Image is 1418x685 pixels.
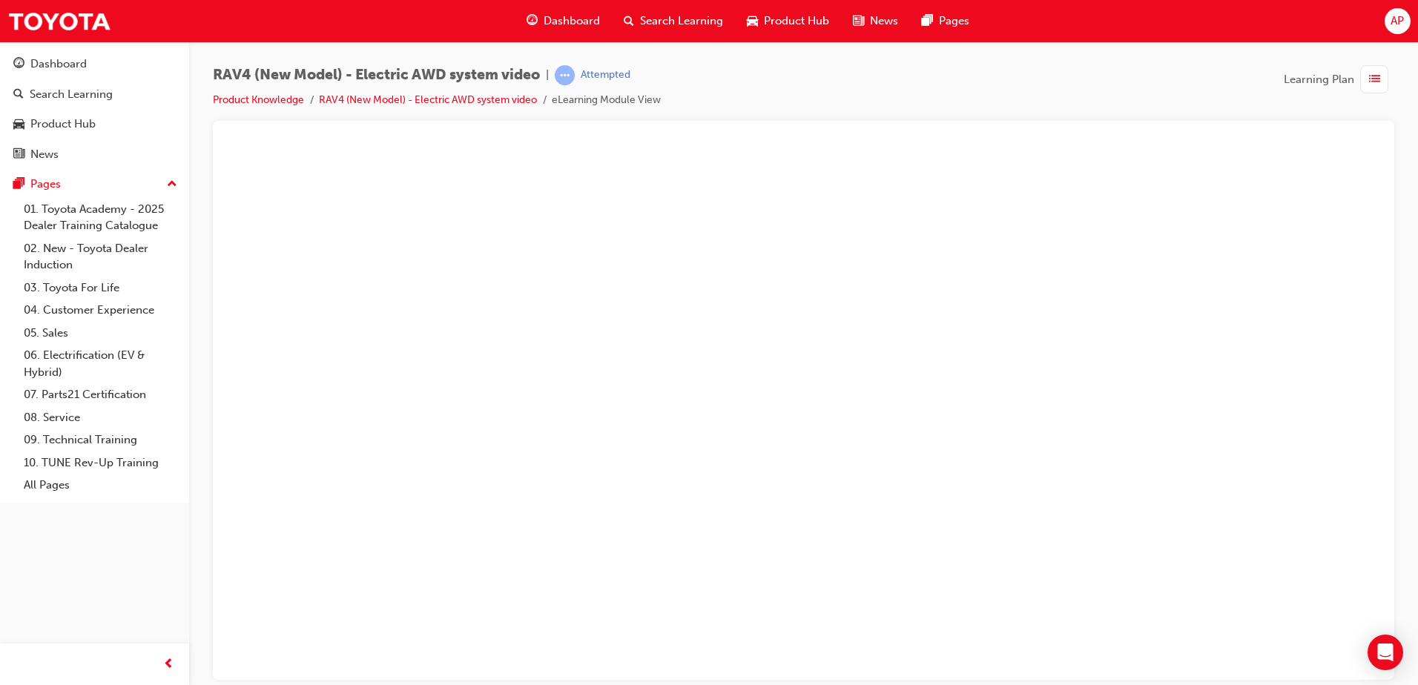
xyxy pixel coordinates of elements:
[747,12,758,30] span: car-icon
[18,344,183,383] a: 06. Electrification (EV & Hybrid)
[13,118,24,131] span: car-icon
[30,56,87,73] div: Dashboard
[515,6,612,36] a: guage-iconDashboard
[552,92,661,109] li: eLearning Module View
[30,116,96,133] div: Product Hub
[18,277,183,300] a: 03. Toyota For Life
[1391,13,1404,30] span: AP
[18,322,183,345] a: 05. Sales
[1369,70,1380,89] span: list-icon
[13,148,24,162] span: news-icon
[18,406,183,429] a: 08. Service
[13,58,24,71] span: guage-icon
[18,198,183,237] a: 01. Toyota Academy - 2025 Dealer Training Catalogue
[612,6,735,36] a: search-iconSearch Learning
[319,93,537,106] a: RAV4 (New Model) - Electric AWD system video
[922,12,933,30] span: pages-icon
[624,12,634,30] span: search-icon
[18,474,183,497] a: All Pages
[1368,635,1403,670] div: Open Intercom Messenger
[6,171,183,198] button: Pages
[13,88,24,102] span: search-icon
[6,47,183,171] button: DashboardSearch LearningProduct HubNews
[18,237,183,277] a: 02. New - Toyota Dealer Induction
[764,13,829,30] span: Product Hub
[6,141,183,168] a: News
[910,6,981,36] a: pages-iconPages
[13,178,24,191] span: pages-icon
[18,383,183,406] a: 07. Parts21 Certification
[841,6,910,36] a: news-iconNews
[6,81,183,108] a: Search Learning
[546,67,549,84] span: |
[6,50,183,78] a: Dashboard
[163,655,174,674] span: prev-icon
[735,6,841,36] a: car-iconProduct Hub
[939,13,969,30] span: Pages
[640,13,723,30] span: Search Learning
[30,146,59,163] div: News
[30,86,113,103] div: Search Learning
[581,68,630,82] div: Attempted
[18,428,183,451] a: 09. Technical Training
[555,65,575,85] span: learningRecordVerb_ATTEMPT-icon
[6,110,183,138] a: Product Hub
[30,176,61,193] div: Pages
[870,13,898,30] span: News
[167,175,177,194] span: up-icon
[18,299,183,322] a: 04. Customer Experience
[544,13,600,30] span: Dashboard
[1284,65,1394,93] button: Learning Plan
[213,93,304,106] a: Product Knowledge
[213,67,540,84] span: RAV4 (New Model) - Electric AWD system video
[1284,71,1354,88] span: Learning Plan
[1385,8,1411,34] button: AP
[527,12,538,30] span: guage-icon
[853,12,864,30] span: news-icon
[18,451,183,474] a: 10. TUNE Rev-Up Training
[7,4,111,38] img: Trak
